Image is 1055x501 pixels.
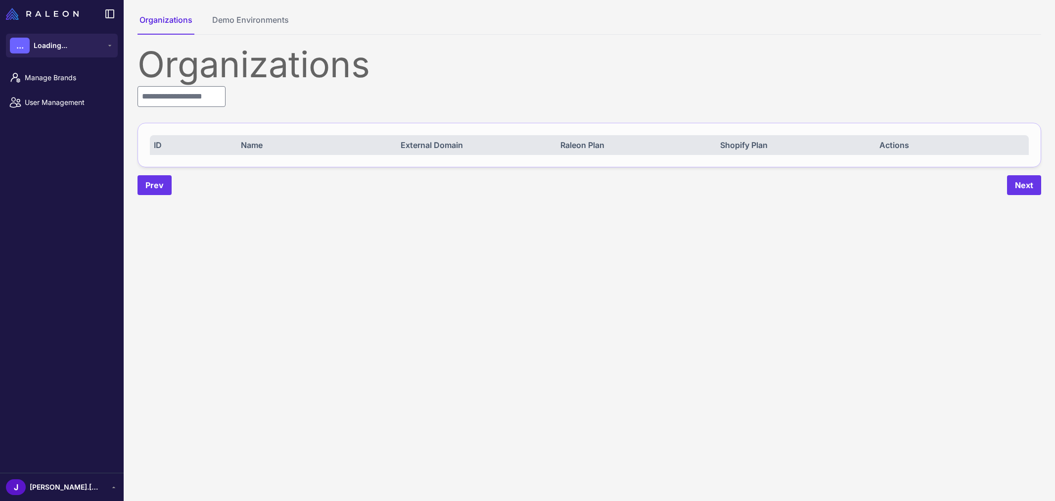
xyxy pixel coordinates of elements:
a: Manage Brands [4,67,120,88]
button: ...Loading... [6,34,118,57]
div: Shopify Plan [720,139,866,151]
div: Name [241,139,386,151]
button: Next [1007,175,1041,195]
div: Organizations [138,47,1041,82]
span: Loading... [34,40,67,51]
div: ... [10,38,30,53]
div: External Domain [401,139,546,151]
span: User Management [25,97,112,108]
span: Manage Brands [25,72,112,83]
button: Demo Environments [210,14,291,35]
button: Organizations [138,14,194,35]
div: Raleon Plan [560,139,706,151]
div: Actions [879,139,1025,151]
button: Prev [138,175,172,195]
a: Raleon Logo [6,8,83,20]
div: ID [154,139,227,151]
div: J [6,479,26,495]
span: [PERSON_NAME].[PERSON_NAME] [30,482,99,493]
a: User Management [4,92,120,113]
img: Raleon Logo [6,8,79,20]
